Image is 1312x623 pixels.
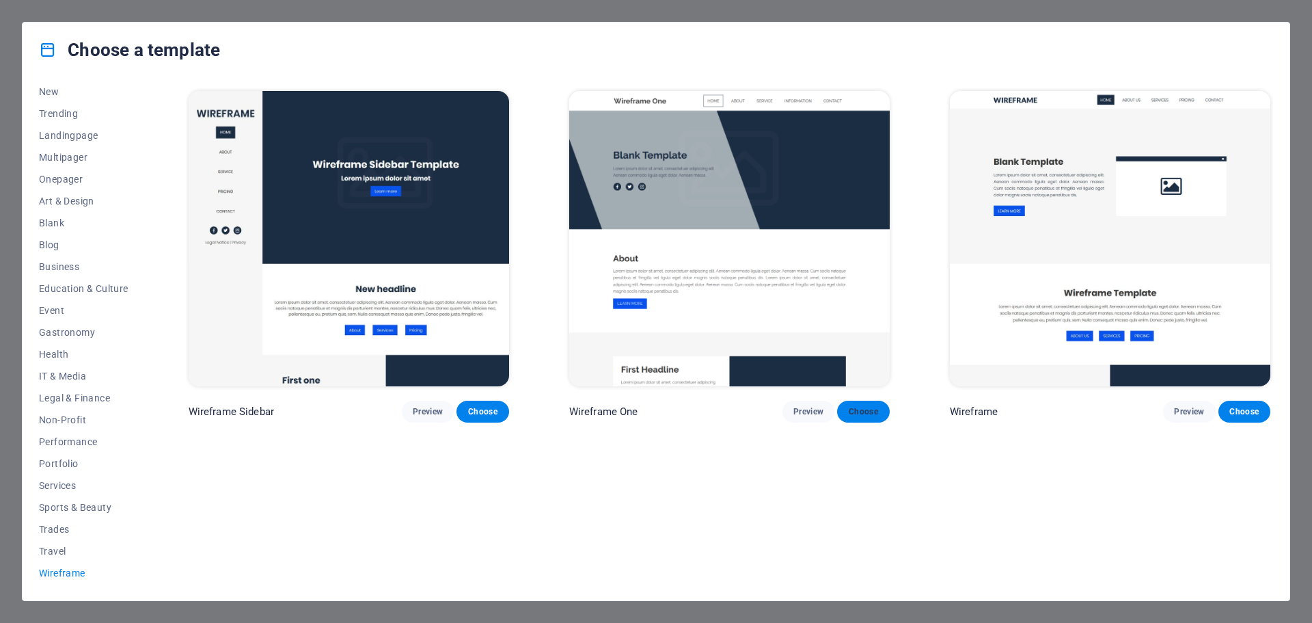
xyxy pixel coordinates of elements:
[39,239,128,250] span: Blog
[39,365,128,387] button: IT & Media
[39,518,128,540] button: Trades
[1218,401,1270,423] button: Choose
[569,405,638,419] p: Wireframe One
[39,524,128,535] span: Trades
[39,305,128,316] span: Event
[1163,401,1215,423] button: Preview
[39,371,128,382] span: IT & Media
[39,568,128,579] span: Wireframe
[39,234,128,256] button: Blog
[39,217,128,228] span: Blank
[848,406,878,417] span: Choose
[1229,406,1259,417] span: Choose
[39,321,128,343] button: Gastronomy
[39,256,128,278] button: Business
[950,405,998,419] p: Wireframe
[39,480,128,491] span: Services
[39,196,128,207] span: Art & Design
[782,401,834,423] button: Preview
[39,496,128,518] button: Sports & Beauty
[837,401,889,423] button: Choose
[39,130,128,141] span: Landingpage
[39,562,128,584] button: Wireframe
[39,540,128,562] button: Travel
[39,174,128,185] span: Onepager
[39,349,128,360] span: Health
[39,453,128,475] button: Portfolio
[39,124,128,146] button: Landingpage
[793,406,823,417] span: Preview
[39,39,220,61] h4: Choose a template
[39,431,128,453] button: Performance
[39,327,128,338] span: Gastronomy
[39,190,128,212] button: Art & Design
[39,81,128,103] button: New
[39,475,128,496] button: Services
[1174,406,1204,417] span: Preview
[456,401,508,423] button: Choose
[402,401,454,423] button: Preview
[189,405,274,419] p: Wireframe Sidebar
[39,436,128,447] span: Performance
[39,343,128,365] button: Health
[467,406,497,417] span: Choose
[39,261,128,272] span: Business
[39,458,128,469] span: Portfolio
[39,414,128,425] span: Non-Profit
[189,91,509,386] img: Wireframe Sidebar
[39,152,128,163] span: Multipager
[39,103,128,124] button: Trending
[39,393,128,403] span: Legal & Finance
[413,406,443,417] span: Preview
[569,91,890,386] img: Wireframe One
[39,502,128,513] span: Sports & Beauty
[39,387,128,409] button: Legal & Finance
[39,409,128,431] button: Non-Profit
[39,108,128,119] span: Trending
[39,146,128,168] button: Multipager
[39,300,128,321] button: Event
[39,86,128,97] span: New
[39,283,128,294] span: Education & Culture
[39,546,128,557] span: Travel
[39,168,128,190] button: Onepager
[950,91,1270,386] img: Wireframe
[39,212,128,234] button: Blank
[39,278,128,300] button: Education & Culture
